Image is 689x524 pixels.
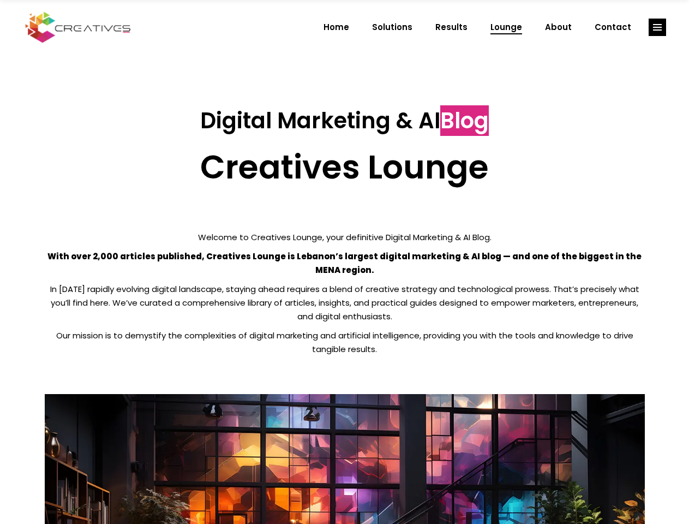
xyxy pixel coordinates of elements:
a: Lounge [479,13,534,41]
h3: Digital Marketing & AI [45,108,645,134]
img: Creatives [23,10,133,44]
span: Solutions [372,13,412,41]
span: Results [435,13,468,41]
span: Blog [440,105,489,136]
p: In [DATE] rapidly evolving digital landscape, staying ahead requires a blend of creative strategy... [45,282,645,323]
h2: Creatives Lounge [45,147,645,187]
a: link [649,19,666,36]
a: Solutions [361,13,424,41]
a: Contact [583,13,643,41]
span: Home [323,13,349,41]
p: Welcome to Creatives Lounge, your definitive Digital Marketing & AI Blog. [45,230,645,244]
strong: With over 2,000 articles published, Creatives Lounge is Lebanon’s largest digital marketing & AI ... [47,251,642,276]
a: Home [312,13,361,41]
span: Contact [595,13,631,41]
a: Results [424,13,479,41]
a: About [534,13,583,41]
p: Our mission is to demystify the complexities of digital marketing and artificial intelligence, pr... [45,329,645,356]
span: About [545,13,572,41]
span: Lounge [490,13,522,41]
